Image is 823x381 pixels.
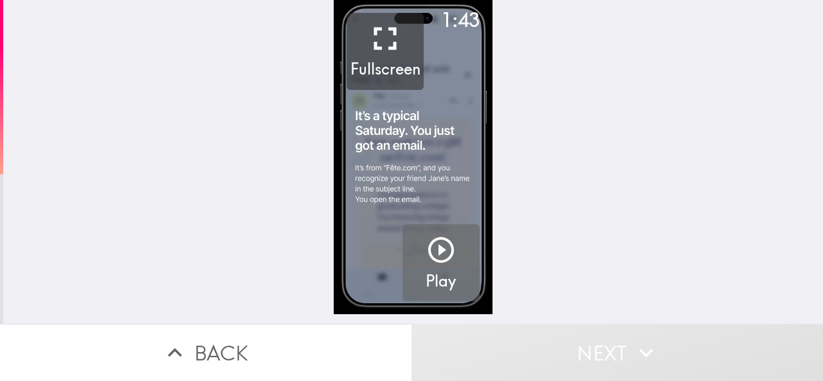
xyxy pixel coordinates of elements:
button: Play [402,224,480,301]
h5: Fullscreen [350,58,421,80]
h5: Play [426,270,456,292]
button: Next [411,324,823,381]
div: 1:43 [441,6,480,33]
button: Fullscreen [347,13,424,90]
